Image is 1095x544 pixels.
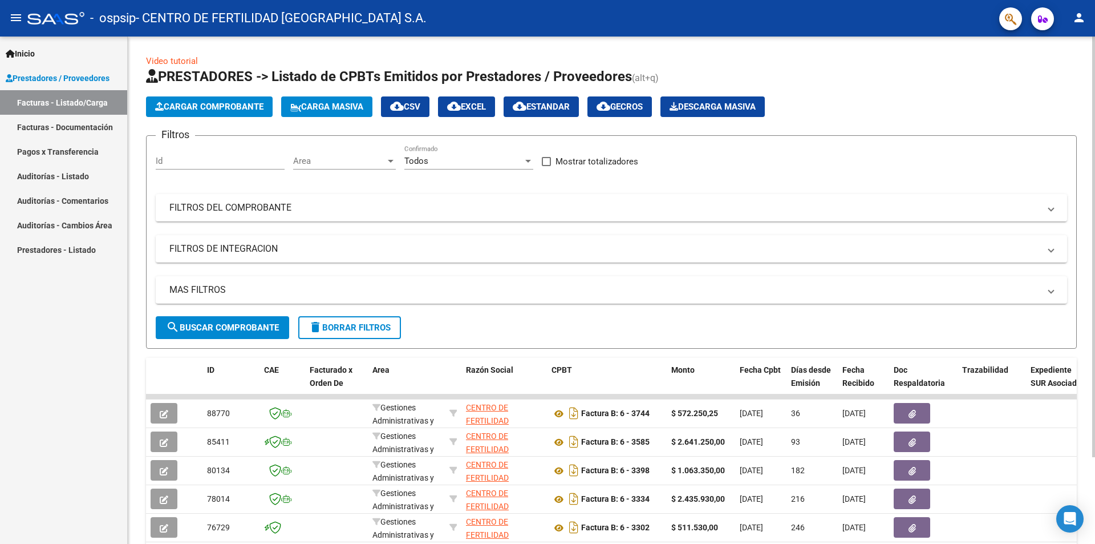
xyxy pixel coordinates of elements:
span: [DATE] [740,523,763,532]
strong: Factura B: 6 - 3585 [581,438,650,447]
span: - ospsip [90,6,136,31]
span: Area [372,365,390,374]
span: Carga Masiva [290,102,363,112]
span: [DATE] [842,494,866,503]
button: Buscar Comprobante [156,316,289,339]
span: CSV [390,102,420,112]
mat-icon: cloud_download [390,99,404,113]
span: [DATE] [740,494,763,503]
datatable-header-cell: Razón Social [461,358,547,408]
span: 182 [791,466,805,475]
div: 30710084366 [466,458,542,482]
span: 88770 [207,409,230,418]
mat-icon: cloud_download [597,99,610,113]
span: - CENTRO DE FERTILIDAD [GEOGRAPHIC_DATA] S.A. [136,6,427,31]
span: ID [207,365,214,374]
strong: $ 2.435.930,00 [671,494,725,503]
datatable-header-cell: CAE [259,358,305,408]
datatable-header-cell: Días desde Emisión [786,358,838,408]
span: Gestiones Administrativas y Otros [372,403,434,438]
i: Descargar documento [566,404,581,422]
datatable-header-cell: Facturado x Orden De [305,358,368,408]
span: Borrar Filtros [309,323,391,333]
div: 30710084366 [466,401,542,425]
div: Open Intercom Messenger [1056,505,1084,533]
span: Inicio [6,47,35,60]
span: Buscar Comprobante [166,323,279,333]
span: 246 [791,523,805,532]
h3: Filtros [156,127,195,143]
span: Gestiones Administrativas y Otros [372,489,434,524]
span: (alt+q) [632,72,659,83]
i: Descargar documento [566,518,581,537]
span: Fecha Cpbt [740,365,781,374]
span: [DATE] [740,409,763,418]
span: Fecha Recibido [842,365,874,388]
a: Video tutorial [146,56,198,66]
span: Todos [404,156,428,166]
span: CENTRO DE FERTILIDAD [GEOGRAPHIC_DATA] S.A. [466,489,543,537]
datatable-header-cell: ID [202,358,259,408]
span: 93 [791,437,800,446]
div: 30710084366 [466,430,542,454]
app-download-masive: Descarga masiva de comprobantes (adjuntos) [660,96,765,117]
span: CENTRO DE FERTILIDAD [GEOGRAPHIC_DATA] S.A. [466,432,543,479]
div: 30710084366 [466,515,542,539]
datatable-header-cell: Fecha Cpbt [735,358,786,408]
span: 78014 [207,494,230,503]
mat-icon: menu [9,11,23,25]
span: EXCEL [447,102,486,112]
span: CENTRO DE FERTILIDAD [GEOGRAPHIC_DATA] S.A. [466,403,543,451]
mat-expansion-panel-header: FILTROS DEL COMPROBANTE [156,194,1067,221]
span: 85411 [207,437,230,446]
datatable-header-cell: CPBT [547,358,667,408]
span: CAE [264,365,279,374]
strong: $ 572.250,25 [671,409,718,418]
span: 36 [791,409,800,418]
button: EXCEL [438,96,495,117]
mat-icon: person [1072,11,1086,25]
strong: $ 511.530,00 [671,523,718,532]
span: Area [293,156,386,166]
i: Descargar documento [566,490,581,508]
span: [DATE] [842,466,866,475]
strong: Factura B: 6 - 3334 [581,495,650,504]
span: Cargar Comprobante [155,102,263,112]
span: [DATE] [842,409,866,418]
mat-expansion-panel-header: FILTROS DE INTEGRACION [156,235,1067,263]
span: Facturado x Orden De [310,365,352,388]
strong: $ 2.641.250,00 [671,437,725,446]
button: CSV [381,96,429,117]
span: Prestadores / Proveedores [6,72,109,84]
span: Días desde Emisión [791,365,831,388]
mat-icon: search [166,320,180,334]
span: PRESTADORES -> Listado de CPBTs Emitidos por Prestadores / Proveedores [146,68,632,84]
button: Descarga Masiva [660,96,765,117]
mat-panel-title: FILTROS DEL COMPROBANTE [169,202,1040,214]
span: [DATE] [740,466,763,475]
button: Cargar Comprobante [146,96,273,117]
datatable-header-cell: Doc Respaldatoria [889,358,958,408]
span: Expediente SUR Asociado [1031,365,1081,388]
mat-icon: cloud_download [513,99,526,113]
strong: $ 1.063.350,00 [671,466,725,475]
button: Borrar Filtros [298,316,401,339]
span: Razón Social [466,365,513,374]
strong: Factura B: 6 - 3744 [581,409,650,418]
mat-expansion-panel-header: MAS FILTROS [156,276,1067,304]
button: Estandar [504,96,579,117]
span: [DATE] [842,523,866,532]
span: [DATE] [842,437,866,446]
button: Carga Masiva [281,96,372,117]
span: Gecros [597,102,643,112]
mat-panel-title: MAS FILTROS [169,284,1040,296]
span: Monto [671,365,695,374]
i: Descargar documento [566,433,581,451]
datatable-header-cell: Fecha Recibido [838,358,889,408]
span: CENTRO DE FERTILIDAD [GEOGRAPHIC_DATA] S.A. [466,460,543,508]
button: Gecros [587,96,652,117]
strong: Factura B: 6 - 3302 [581,523,650,533]
span: Gestiones Administrativas y Otros [372,460,434,495]
span: Descarga Masiva [670,102,756,112]
span: 80134 [207,466,230,475]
